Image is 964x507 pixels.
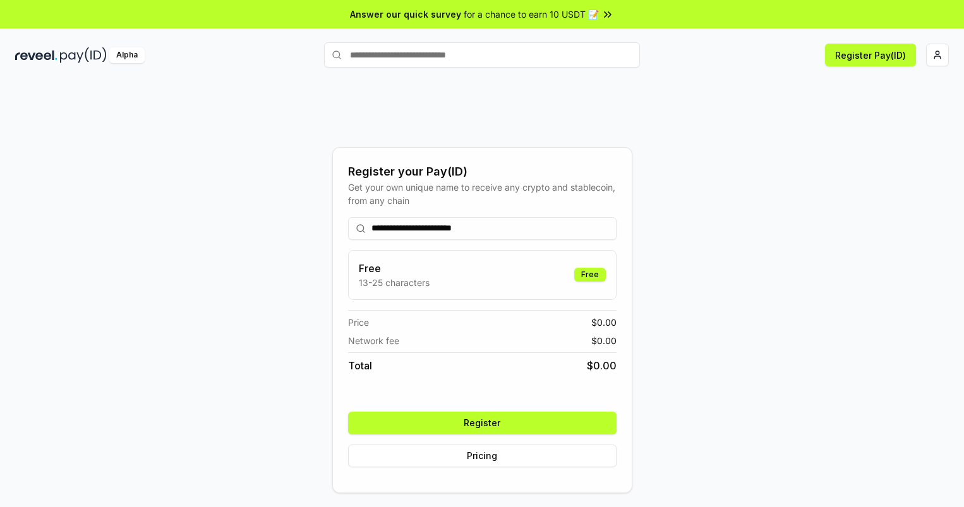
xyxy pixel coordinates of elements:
[359,276,430,289] p: 13-25 characters
[348,316,369,329] span: Price
[348,334,399,347] span: Network fee
[348,412,617,434] button: Register
[574,268,606,282] div: Free
[350,8,461,21] span: Answer our quick survey
[587,358,617,373] span: $ 0.00
[348,358,372,373] span: Total
[825,44,916,66] button: Register Pay(ID)
[109,47,145,63] div: Alpha
[348,181,617,207] div: Get your own unique name to receive any crypto and stablecoin, from any chain
[591,316,617,329] span: $ 0.00
[348,163,617,181] div: Register your Pay(ID)
[348,444,617,467] button: Pricing
[60,47,107,63] img: pay_id
[464,8,599,21] span: for a chance to earn 10 USDT 📝
[359,261,430,276] h3: Free
[591,334,617,347] span: $ 0.00
[15,47,57,63] img: reveel_dark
